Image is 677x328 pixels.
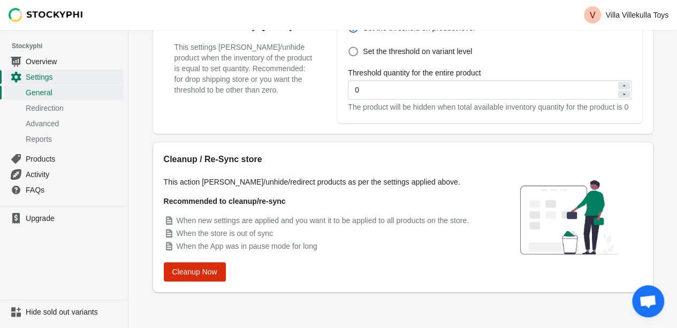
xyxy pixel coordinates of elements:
a: Hide sold out variants [4,304,124,319]
a: Overview [4,54,124,69]
a: Activity [4,166,124,182]
a: General [4,85,124,100]
text: V [590,11,596,20]
span: General [26,87,121,98]
span: When the store is out of sync [177,229,273,238]
a: Upgrade [4,211,124,226]
span: Overview [26,56,121,67]
a: Advanced [4,116,124,131]
h2: Cleanup / Re-Sync store [164,153,485,166]
strong: Recommended to cleanup/re-sync [164,197,286,205]
span: Redirection [26,103,121,113]
span: Hide sold out variants [26,307,121,317]
p: Villa Villekulla Toys [605,11,668,19]
p: This action [PERSON_NAME]/unhide/redirect products as per the settings applied above. [164,177,485,187]
span: When new settings are applied and you want it to be applied to all products on the store. [177,216,469,225]
span: Upgrade [26,213,121,224]
button: Cleanup Now [164,262,226,281]
span: Products [26,154,121,164]
a: FAQs [4,182,124,197]
h3: This settings [PERSON_NAME]/unhide product when the inventory of the product is equal to set quan... [174,42,316,95]
label: Threshold quantity for the entire product [348,67,481,78]
a: Products [4,151,124,166]
span: Settings [26,72,121,82]
span: Advanced [26,118,121,129]
a: Settings [4,69,124,85]
a: Redirection [4,100,124,116]
span: FAQs [26,185,121,195]
div: The product will be hidden when total available inventory quantity for the product is 0 [348,102,631,112]
button: Avatar with initials VVilla Villekulla Toys [580,4,673,26]
span: When the App was in pause mode for long [177,242,317,250]
span: Activity [26,169,121,180]
span: Cleanup Now [172,268,217,276]
a: Reports [4,131,124,147]
span: Reports [26,134,121,144]
span: Set the threshold on variant level [363,46,472,57]
img: Stockyphi [9,8,83,22]
span: Avatar with initials V [584,6,601,24]
div: Open chat [632,285,664,317]
span: Stockyphi [12,41,128,51]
